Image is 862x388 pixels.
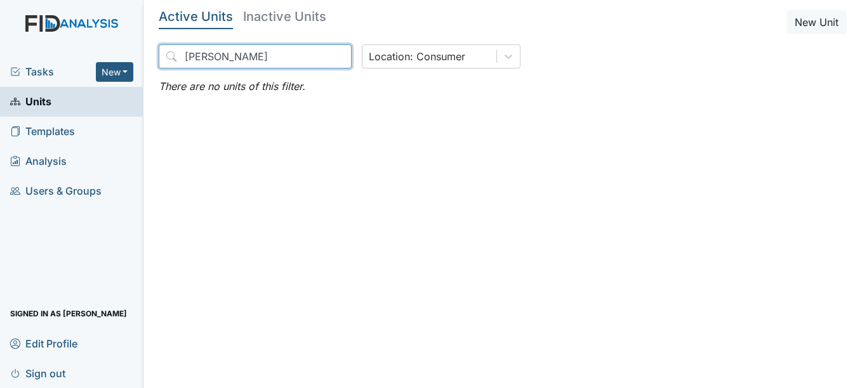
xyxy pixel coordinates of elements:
[159,80,305,93] em: There are no units of this filter.
[159,10,233,23] h5: Active Units
[10,304,127,323] span: Signed in as [PERSON_NAME]
[159,44,352,68] input: Search...
[10,64,96,79] a: Tasks
[10,181,102,201] span: Users & Groups
[10,333,77,353] span: Edit Profile
[10,152,67,171] span: Analysis
[243,10,326,23] h5: Inactive Units
[96,62,134,82] button: New
[10,92,51,112] span: Units
[10,122,75,141] span: Templates
[786,10,847,34] button: New Unit
[369,49,465,64] div: Location: Consumer
[10,363,65,383] span: Sign out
